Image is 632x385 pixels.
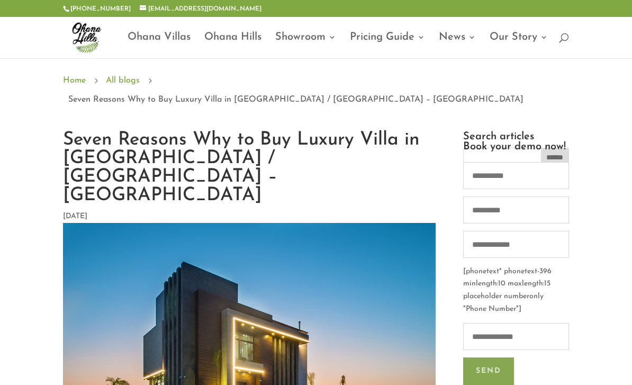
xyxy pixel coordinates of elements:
a: Ohana Villas [128,33,191,58]
a: Home [63,74,86,87]
a: Pricing Guide [350,33,425,58]
a: Ohana Hills [204,33,261,58]
h3: Book your demo now! [463,141,568,157]
p: [phonetext* phonetext-396 minlength:10 maxlength:15 placeholder numberonly "Phone Number"] [463,265,568,323]
h3: Search articles [463,131,568,147]
form: Contact form [463,162,568,385]
a: All blogs [106,74,140,87]
span: [DATE] [63,212,87,220]
a: Showroom [275,33,336,58]
button: Send [463,357,514,385]
span: 5 [145,76,155,85]
img: ohana-hills [65,16,107,58]
span: 5 [91,76,101,85]
h1: Seven Reasons Why to Buy Luxury Villa in [GEOGRAPHIC_DATA] / [GEOGRAPHIC_DATA] – [GEOGRAPHIC_DATA] [63,131,435,210]
a: Our Story [490,33,548,58]
span: Seven Reasons Why to Buy Luxury Villa in [GEOGRAPHIC_DATA] / [GEOGRAPHIC_DATA] – [GEOGRAPHIC_DATA] [68,93,523,106]
a: [PHONE_NUMBER] [70,6,131,12]
a: [EMAIL_ADDRESS][DOMAIN_NAME] [140,6,261,12]
a: News [439,33,476,58]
